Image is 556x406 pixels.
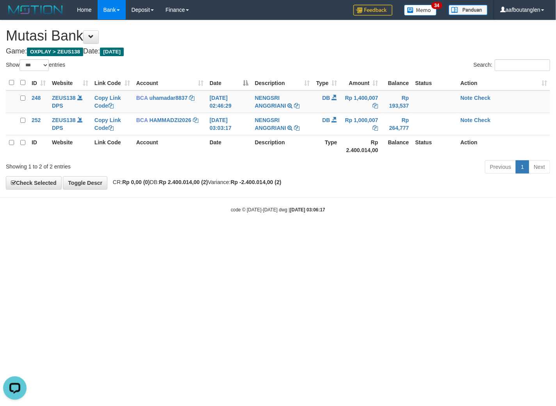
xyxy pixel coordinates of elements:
[412,135,457,157] th: Status
[150,95,188,101] a: uhamadar8837
[52,95,76,101] a: ZEUS138
[313,135,340,157] th: Type
[6,4,65,16] img: MOTION_logo.png
[412,75,457,90] th: Status
[340,75,381,90] th: Amount: activate to sort column ascending
[322,117,330,123] span: DB
[32,117,41,123] span: 252
[449,5,488,15] img: panduan.png
[63,176,107,190] a: Toggle Descr
[133,135,207,157] th: Account
[133,75,207,90] th: Account: activate to sort column ascending
[6,48,550,55] h4: Game: Date:
[91,135,133,157] th: Link Code
[255,117,286,131] a: NENGSRI ANGGRIANI
[294,125,300,131] a: Copy NENGSRI ANGGRIANI to clipboard
[94,95,121,109] a: Copy Link Code
[49,135,91,157] th: Website
[52,117,76,123] a: ZEUS138
[457,75,550,90] th: Action: activate to sort column ascending
[29,75,49,90] th: ID: activate to sort column ascending
[457,135,550,157] th: Action
[94,117,121,131] a: Copy Link Code
[381,75,412,90] th: Balance
[207,135,252,157] th: Date
[49,90,91,113] td: DPS
[91,75,133,90] th: Link Code: activate to sort column ascending
[6,176,62,190] a: Check Selected
[27,48,83,56] span: OXPLAY > ZEUS138
[516,160,529,174] a: 1
[381,90,412,113] td: Rp 193,537
[159,179,208,185] strong: Rp 2.400.014,00 (2)
[150,117,191,123] a: HAMMADZI2026
[474,117,490,123] a: Check
[353,5,392,16] img: Feedback.jpg
[485,160,516,174] a: Previous
[32,95,41,101] span: 248
[6,59,65,71] label: Show entries
[474,95,490,101] a: Check
[20,59,49,71] select: Showentries
[495,59,550,71] input: Search:
[474,59,550,71] label: Search:
[100,48,124,56] span: [DATE]
[252,75,313,90] th: Description: activate to sort column ascending
[460,117,472,123] a: Note
[189,95,194,101] a: Copy uhamadar8837 to clipboard
[231,179,282,185] strong: Rp -2.400.014,00 (2)
[6,28,550,44] h1: Mutasi Bank
[207,113,252,135] td: [DATE] 03:03:17
[294,103,300,109] a: Copy NENGSRI ANGGRIANI to clipboard
[340,90,381,113] td: Rp 1,400,007
[381,135,412,157] th: Balance
[404,5,437,16] img: Button%20Memo.svg
[6,160,226,170] div: Showing 1 to 2 of 2 entries
[207,75,252,90] th: Date: activate to sort column descending
[529,160,550,174] a: Next
[109,179,282,185] span: CR: DB: Variance:
[29,135,49,157] th: ID
[313,75,340,90] th: Type: activate to sort column ascending
[193,117,198,123] a: Copy HAMMADZI2026 to clipboard
[49,75,91,90] th: Website: activate to sort column ascending
[381,113,412,135] td: Rp 264,777
[3,3,27,27] button: Open LiveChat chat widget
[373,103,378,109] a: Copy Rp 1,400,007 to clipboard
[136,95,148,101] span: BCA
[340,113,381,135] td: Rp 1,000,007
[252,135,313,157] th: Description
[136,117,148,123] span: BCA
[290,207,325,213] strong: [DATE] 03:06:17
[373,125,378,131] a: Copy Rp 1,000,007 to clipboard
[255,95,286,109] a: NENGSRI ANGGRIANI
[340,135,381,157] th: Rp 2.400.014,00
[322,95,330,101] span: DB
[231,207,325,213] small: code © [DATE]-[DATE] dwg |
[207,90,252,113] td: [DATE] 02:46:29
[431,2,442,9] span: 34
[49,113,91,135] td: DPS
[460,95,472,101] a: Note
[122,179,150,185] strong: Rp 0,00 (0)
